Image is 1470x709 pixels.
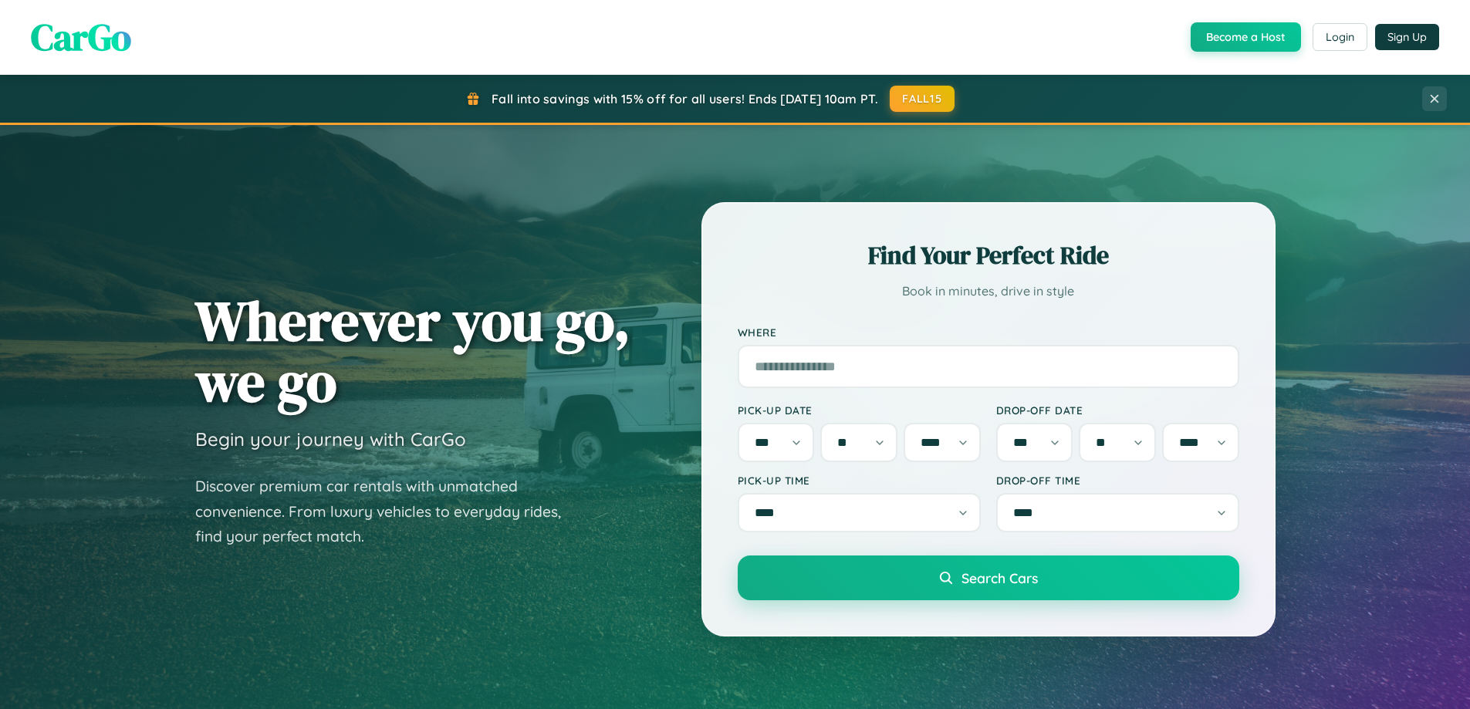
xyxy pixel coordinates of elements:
h1: Wherever you go, we go [195,290,630,412]
span: CarGo [31,12,131,62]
button: Become a Host [1191,22,1301,52]
button: FALL15 [890,86,955,112]
span: Search Cars [961,569,1038,586]
p: Book in minutes, drive in style [738,280,1239,302]
label: Drop-off Time [996,474,1239,487]
p: Discover premium car rentals with unmatched convenience. From luxury vehicles to everyday rides, ... [195,474,581,549]
h3: Begin your journey with CarGo [195,427,466,451]
button: Search Cars [738,555,1239,600]
button: Login [1313,23,1367,51]
label: Where [738,326,1239,339]
label: Pick-up Date [738,403,981,417]
button: Sign Up [1375,24,1439,50]
label: Drop-off Date [996,403,1239,417]
h2: Find Your Perfect Ride [738,238,1239,272]
label: Pick-up Time [738,474,981,487]
span: Fall into savings with 15% off for all users! Ends [DATE] 10am PT. [492,91,878,106]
